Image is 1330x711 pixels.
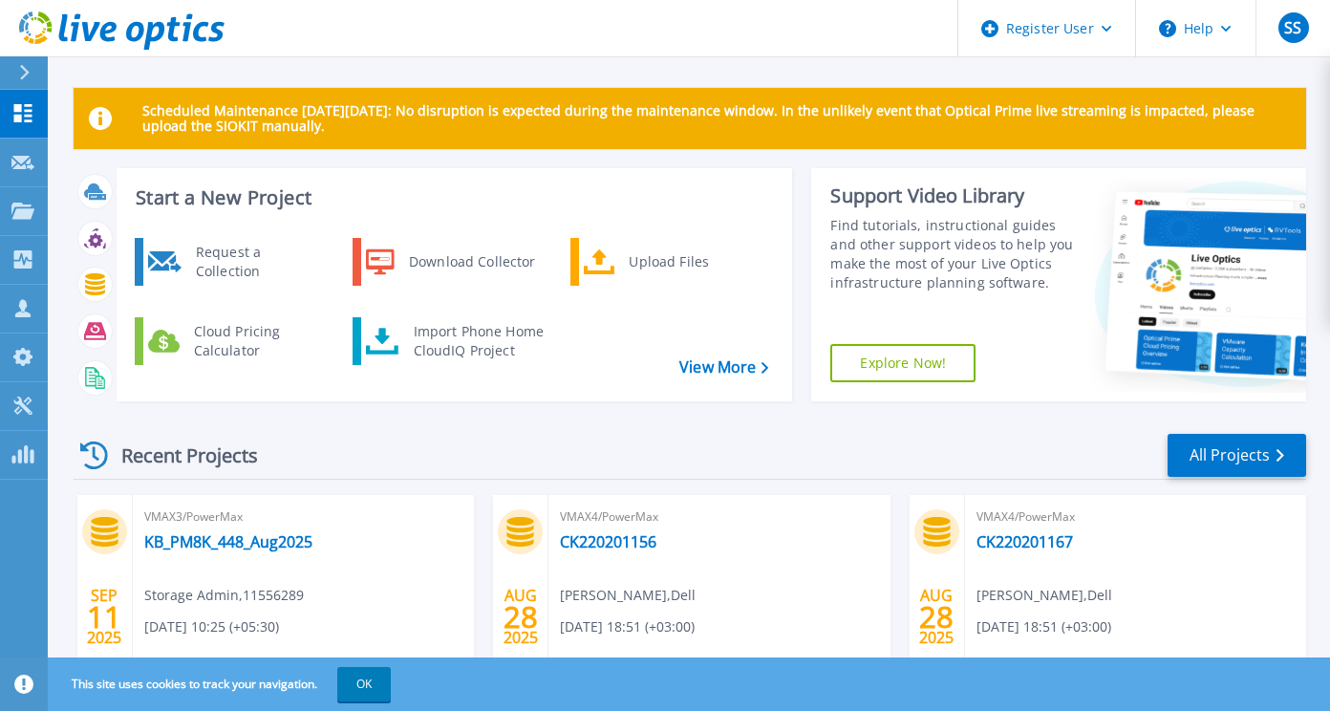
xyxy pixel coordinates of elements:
[87,609,121,625] span: 11
[144,506,462,528] span: VMAX3/PowerMax
[976,616,1111,637] span: [DATE] 18:51 (+03:00)
[144,585,304,606] span: Storage Admin , 11556289
[503,582,539,652] div: AUG 2025
[1284,20,1301,35] span: SS
[570,238,766,286] a: Upload Files
[919,609,954,625] span: 28
[679,358,768,377] a: View More
[918,582,955,652] div: AUG 2025
[560,585,696,606] span: [PERSON_NAME] , Dell
[135,317,331,365] a: Cloud Pricing Calculator
[184,322,326,360] div: Cloud Pricing Calculator
[136,187,768,208] h3: Start a New Project
[186,243,326,281] div: Request a Collection
[560,616,695,637] span: [DATE] 18:51 (+03:00)
[135,238,331,286] a: Request a Collection
[144,616,279,637] span: [DATE] 10:25 (+05:30)
[86,582,122,652] div: SEP 2025
[976,532,1073,551] a: CK220201167
[560,532,656,551] a: CK220201156
[1168,434,1306,477] a: All Projects
[404,322,553,360] div: Import Phone Home CloudIQ Project
[830,183,1077,208] div: Support Video Library
[337,667,391,701] button: OK
[399,243,544,281] div: Download Collector
[560,506,878,528] span: VMAX4/PowerMax
[53,667,391,701] span: This site uses cookies to track your navigation.
[830,344,976,382] a: Explore Now!
[144,532,312,551] a: KB_PM8K_448_Aug2025
[619,243,761,281] div: Upload Files
[976,585,1112,606] span: [PERSON_NAME] , Dell
[830,216,1077,292] div: Find tutorials, instructional guides and other support videos to help you make the most of your L...
[504,609,538,625] span: 28
[976,506,1295,528] span: VMAX4/PowerMax
[74,432,284,479] div: Recent Projects
[142,103,1291,134] p: Scheduled Maintenance [DATE][DATE]: No disruption is expected during the maintenance window. In t...
[353,238,548,286] a: Download Collector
